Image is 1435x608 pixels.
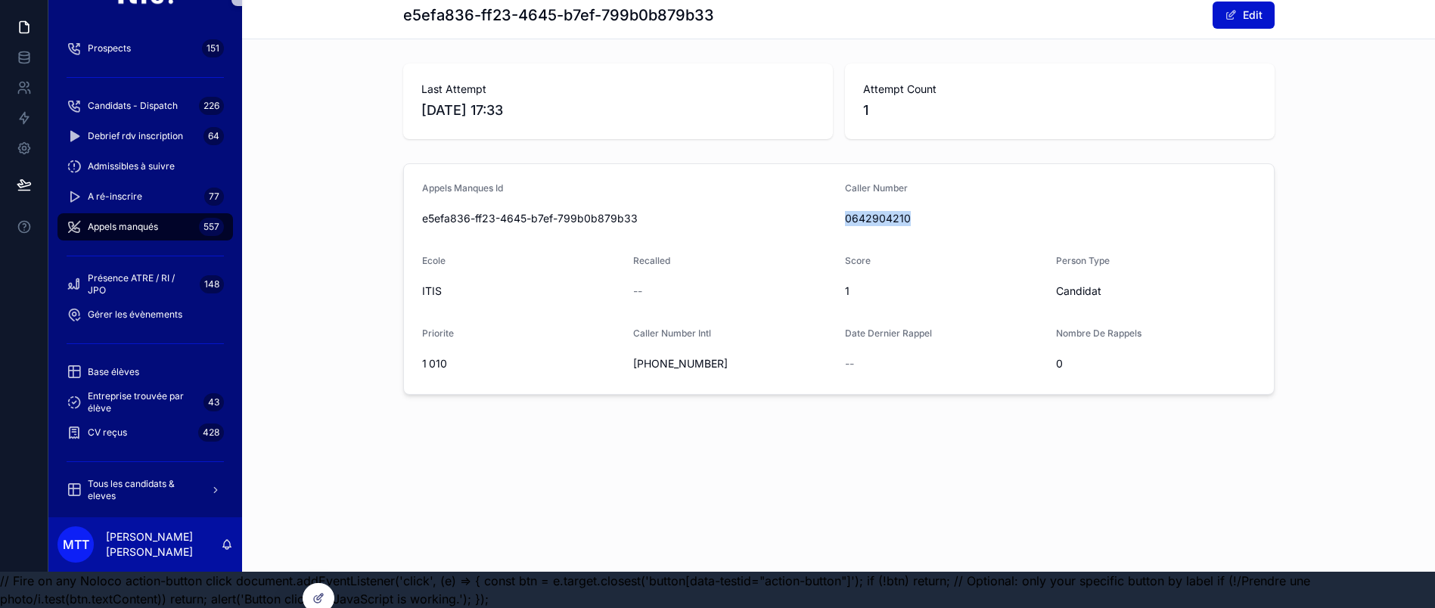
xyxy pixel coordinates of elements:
span: [PHONE_NUMBER] [633,356,833,371]
span: A ré-inscrire [88,191,142,203]
a: Gérer les évènements [57,301,233,328]
span: Attempt Count [863,82,1256,97]
a: Admissibles à suivre [57,153,233,180]
a: Présence ATRE / RI / JPO148 [57,271,233,298]
span: Présence ATRE / RI / JPO [88,272,194,296]
a: Prospects151 [57,35,233,62]
span: Debrief rdv inscription [88,130,183,142]
span: Candidat [1056,284,1256,299]
span: Caller Number [845,182,908,194]
span: Gérer les évènements [88,309,182,321]
a: Base élèves [57,358,233,386]
button: Edit [1213,2,1275,29]
span: 1 010 [422,356,622,371]
span: ITIS [422,284,622,299]
span: Recalled [633,255,670,266]
div: 557 [199,218,224,236]
span: Date Dernier Rappel [845,327,932,339]
a: Tous les candidats & eleves [57,476,233,504]
span: -- [845,356,854,371]
span: Tous les candidats & eleves [88,478,198,502]
span: -- [633,284,642,299]
span: 1 [863,100,1256,121]
span: Admissibles à suivre [88,160,175,172]
span: Last Attempt [421,82,815,97]
span: Caller Number Intl [633,327,711,339]
a: Appels manqués557 [57,213,233,240]
span: Score [845,255,871,266]
div: 151 [202,39,224,57]
div: 43 [203,393,224,411]
h1: e5efa836-ff23-4645-b7ef-799b0b879b33 [403,5,714,26]
span: Ecole [422,255,446,266]
span: Candidats - Dispatch [88,100,178,112]
a: Candidats - Dispatch226 [57,92,233,119]
span: Nombre De Rappels [1056,327,1141,339]
span: Prospects [88,42,131,54]
span: CV reçus [88,427,127,439]
span: [DATE] 17:33 [421,100,815,121]
span: Appels Manques Id [422,182,503,194]
a: CV reçus428 [57,419,233,446]
span: Appels manqués [88,221,158,233]
span: Entreprise trouvée par élève [88,390,197,414]
span: Priorite [422,327,454,339]
span: Person Type [1056,255,1110,266]
span: 1 [845,284,1045,299]
a: Entreprise trouvée par élève43 [57,389,233,416]
a: Debrief rdv inscription64 [57,123,233,150]
div: 64 [203,127,224,145]
div: 77 [204,188,224,206]
span: Base élèves [88,366,139,378]
a: A ré-inscrire77 [57,183,233,210]
span: e5efa836-ff23-4645-b7ef-799b0b879b33 [422,211,833,226]
span: 0 [1056,356,1256,371]
div: 148 [200,275,224,293]
div: 226 [199,97,224,115]
p: [PERSON_NAME] [PERSON_NAME] [106,529,221,560]
span: MTT [63,535,89,554]
div: scrollable content [48,24,242,517]
div: 428 [198,423,224,442]
span: 0642904210 [845,211,1256,226]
